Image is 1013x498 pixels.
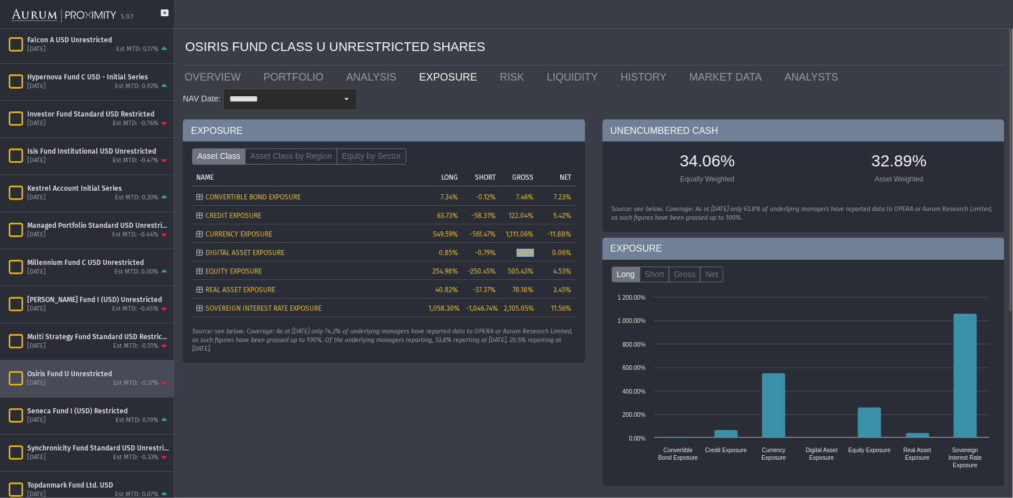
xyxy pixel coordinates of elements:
[554,267,572,275] span: 4.53%
[113,379,158,388] div: Est MTD: -0.37%
[192,328,576,354] div: Source: see below. Coverage: As at [DATE] only 74.2% of underlying managers have reported data to...
[504,304,535,312] span: 2,105.05%
[622,341,646,348] text: 800.00%
[467,304,499,312] span: -1,046.74%
[27,82,46,91] div: [DATE]
[425,168,463,186] td: Column LONG
[949,447,982,468] text: Sovereign Interest Rate Exposure
[848,447,891,453] text: Equity Exposure
[337,66,410,89] a: ANALYSIS
[441,193,459,201] span: 7.34%
[27,194,46,202] div: [DATE]
[196,173,214,181] p: NAME
[700,267,723,283] label: Net
[513,286,534,294] span: 78.18%
[468,267,496,275] span: -250.45%
[517,193,534,201] span: 7.46%
[509,212,534,220] span: 122.04%
[27,406,170,416] div: Seneca Fund I (USD) Restricted
[176,66,255,89] a: OVERVIEW
[27,258,170,267] div: Millennium Fund C USD Unrestricted
[116,416,158,425] div: Est MTD: 0.19%
[410,66,491,89] a: EXPOSURE
[442,173,459,181] p: LONG
[517,249,534,257] span: 1.64%
[506,230,534,238] span: 1,111.06%
[622,388,646,395] text: 400.00%
[474,286,496,294] span: -37.37%
[622,365,646,371] text: 600.00%
[206,193,301,201] span: CONVERTIBLE BOND EXPOSURE
[183,89,223,109] div: NAV Date:
[27,221,170,230] div: Managed Portfolio Standard USD Unrestricted
[513,173,534,181] p: GROSS
[491,66,538,89] a: RISK
[115,194,158,202] div: Est MTD: 0.20%
[115,82,158,91] div: Est MTD: 0.92%
[538,66,612,89] a: LIQUIDITY
[27,295,170,304] div: [PERSON_NAME] Fund I (USD) Unrestricted
[618,295,646,301] text: 1 200.00%
[192,168,576,317] div: Tree list with 7 rows and 5 columns. Press Ctrl + right arrow to expand the focused node and Ctrl...
[27,342,46,351] div: [DATE]
[113,453,158,462] div: Est MTD: -0.33%
[185,29,1004,66] div: OSIRIS FUND CLASS U UNRESTRICTED SHARES
[438,212,459,220] span: 63.73%
[439,249,459,257] span: 0.85%
[27,157,46,165] div: [DATE]
[553,249,572,257] span: 0.06%
[27,110,170,119] div: Investor Fund Standard USD Restricted
[337,148,406,165] label: Equity by Sector
[27,305,46,314] div: [DATE]
[27,72,170,82] div: Hypernova Fund C USD - Initial Series
[612,267,640,283] label: Long
[206,230,272,238] span: CURRENCY EXPOSURE
[114,268,158,277] div: Est MTD: 0.00%
[554,193,572,201] span: 7.23%
[116,45,158,54] div: Est MTD: 0.17%
[809,150,989,175] div: 32.89%
[192,168,425,186] td: Column NAME
[629,435,645,442] text: 0.00%
[705,447,747,453] text: Credit Exposure
[551,304,572,312] span: 11.56%
[472,212,496,220] span: -58.31%
[509,267,534,275] span: 505.43%
[27,416,46,425] div: [DATE]
[618,318,646,324] text: 1 000.00%
[554,286,572,294] span: 3.45%
[436,286,459,294] span: 40.82%
[434,230,459,238] span: 549.59%
[206,212,261,220] span: CREDIT EXPOSURE
[538,168,576,186] td: Column NET
[27,453,46,462] div: [DATE]
[27,332,170,341] div: Multi Strategy Fund Standard USD Restricted
[612,66,680,89] a: HISTORY
[475,173,496,181] p: SHORT
[255,66,338,89] a: PORTFOLIO
[27,147,170,156] div: Isis Fund Institutional USD Unrestricted
[618,150,798,175] div: 34.06%
[603,238,1005,260] div: EXPOSURE
[27,444,170,453] div: Synchronicity Fund Standard USD Unrestricted
[206,304,322,312] span: SOVEREIGN INTEREST RATE EXPOSURE
[463,168,500,186] td: Column SHORT
[470,230,496,238] span: -561.47%
[245,148,337,165] label: Asset Class by Region
[560,173,572,181] p: NET
[27,369,170,379] div: Osiris Fund U Unrestricted
[337,89,356,109] div: Select
[192,148,246,165] label: Asset Class
[113,342,158,351] div: Est MTD: -0.51%
[206,249,284,257] span: DIGITAL ASSET EXPOSURE
[206,286,275,294] span: REAL ASSET EXPOSURE
[27,268,46,277] div: [DATE]
[548,230,572,238] span: -11.88%
[27,45,46,54] div: [DATE]
[658,447,698,461] text: Convertible Bond Exposure
[903,447,931,461] text: Real Asset Exposure
[112,231,158,239] div: Est MTD: -0.44%
[805,447,837,461] text: Digital Asset Exposure
[429,304,460,312] span: 1,058.30%
[206,267,262,275] span: EQUITY EXPOSURE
